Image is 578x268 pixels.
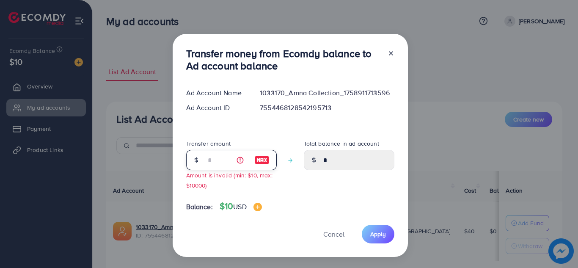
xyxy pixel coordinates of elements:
label: Total balance in ad account [304,139,379,148]
div: 1033170_Amna Collection_1758911713596 [253,88,401,98]
img: image [254,155,270,165]
label: Transfer amount [186,139,231,148]
span: Cancel [323,229,344,239]
span: Balance: [186,202,213,212]
small: Amount is invalid (min: $10, max: $10000) [186,171,272,189]
h3: Transfer money from Ecomdy balance to Ad account balance [186,47,381,72]
h4: $10 [220,201,262,212]
div: 7554468128542195713 [253,103,401,113]
div: Ad Account ID [179,103,253,113]
div: Ad Account Name [179,88,253,98]
span: Apply [370,230,386,238]
img: image [253,203,262,211]
button: Cancel [313,225,355,243]
span: USD [233,202,246,211]
button: Apply [362,225,394,243]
